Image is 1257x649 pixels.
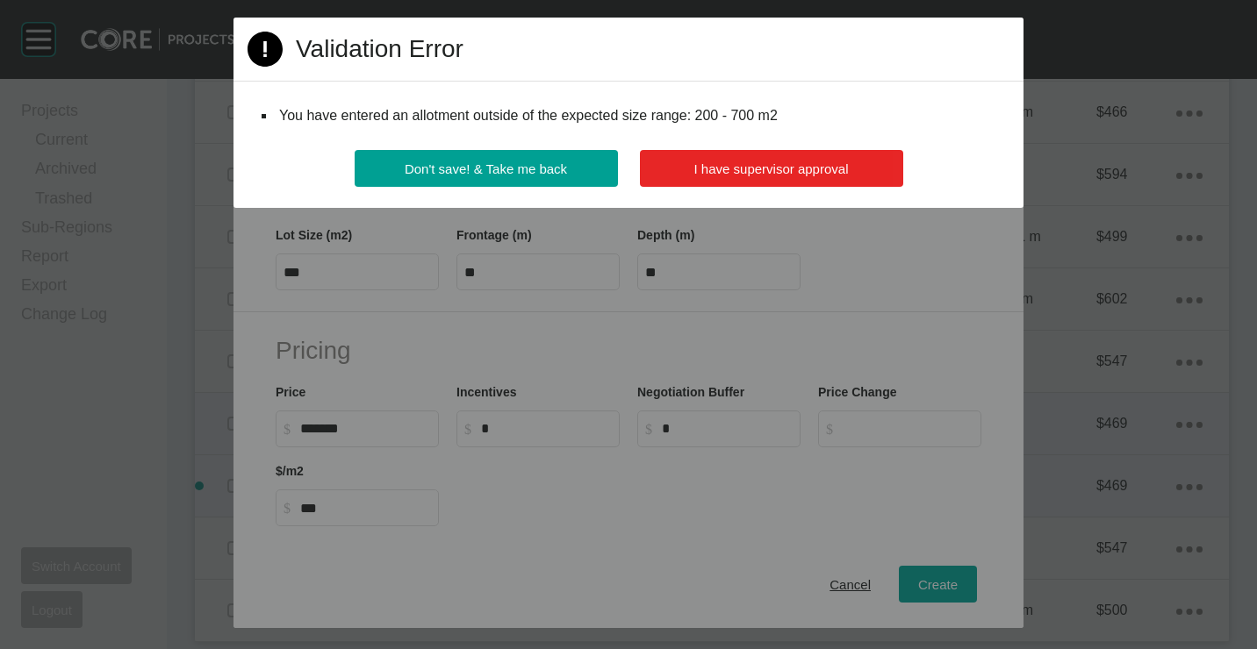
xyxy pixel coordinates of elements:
h2: Validation Error [296,32,463,66]
span: I have supervisor approval [694,161,849,176]
span: Don't save! & Take me back [405,161,567,176]
div: You have entered an allotment outside of the expected size range: 200 - 700 m2 [276,103,981,129]
button: I have supervisor approval [640,150,903,187]
button: Don't save! & Take me back [355,150,618,187]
